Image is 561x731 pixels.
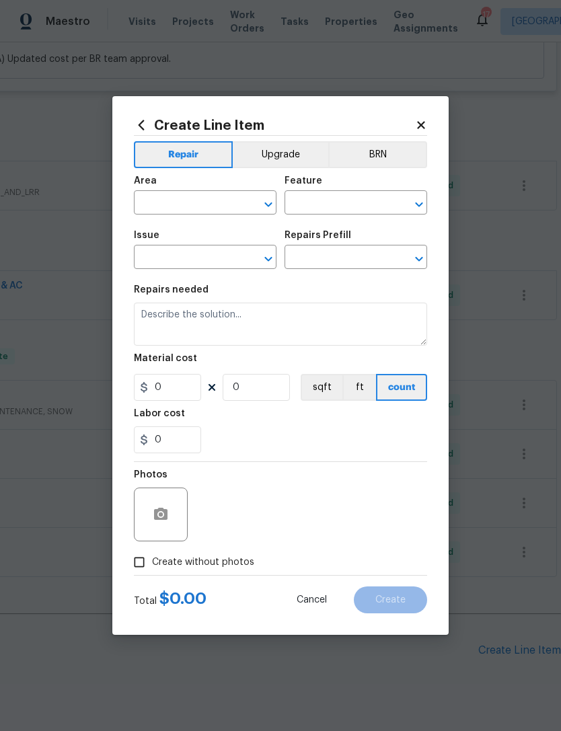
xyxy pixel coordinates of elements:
h5: Repairs needed [134,285,209,295]
button: ft [342,374,376,401]
h2: Create Line Item [134,118,415,132]
span: Cancel [297,595,327,605]
button: Open [410,249,428,268]
button: Open [259,249,278,268]
h5: Photos [134,470,167,479]
button: Create [354,586,427,613]
button: sqft [301,374,342,401]
h5: Repairs Prefill [285,231,351,240]
div: Total [134,592,207,608]
button: Cancel [275,586,348,613]
button: Open [259,195,278,214]
button: count [376,374,427,401]
button: BRN [328,141,427,168]
h5: Feature [285,176,322,186]
button: Repair [134,141,233,168]
h5: Issue [134,231,159,240]
span: $ 0.00 [159,590,207,607]
h5: Area [134,176,157,186]
span: Create [375,595,406,605]
span: Create without photos [152,555,254,570]
h5: Material cost [134,354,197,363]
button: Upgrade [233,141,329,168]
h5: Labor cost [134,409,185,418]
button: Open [410,195,428,214]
